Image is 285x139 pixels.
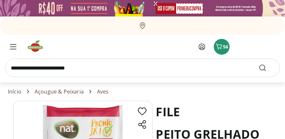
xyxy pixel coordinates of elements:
button: Menu [5,39,21,55]
a: Aves [97,89,109,95]
button: Submit Search [259,64,274,72]
a: Início [8,89,21,95]
button: Carrinho [214,39,230,55]
span: 56 [223,43,228,50]
img: Hortifruti [26,40,48,53]
a: Açougue & Peixaria [35,89,84,95]
input: search [5,59,280,77]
